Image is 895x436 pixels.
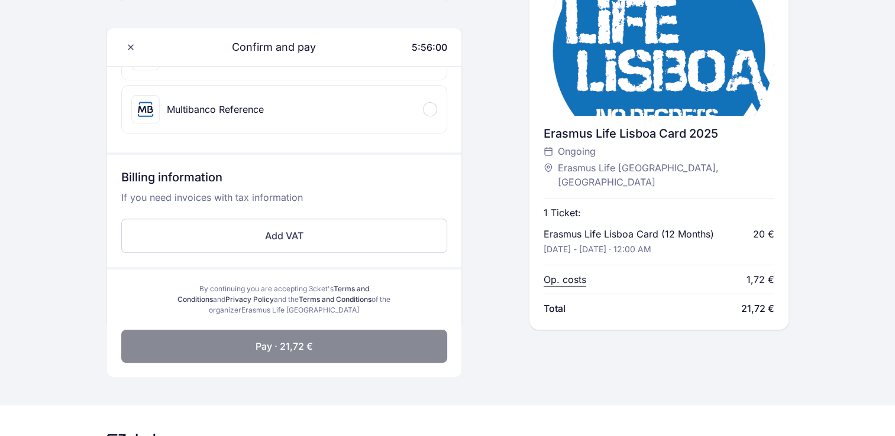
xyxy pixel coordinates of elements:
[747,272,774,287] div: 1,72 €
[256,339,313,353] span: Pay · 21,72 €
[544,125,774,142] div: Erasmus Life Lisboa Card 2025
[121,169,447,190] h3: Billing information
[299,295,371,304] a: Terms and Conditions
[241,305,359,314] span: Erasmus Life [GEOGRAPHIC_DATA]
[558,161,762,189] span: Erasmus Life [GEOGRAPHIC_DATA], [GEOGRAPHIC_DATA]
[544,243,651,255] p: [DATE] - [DATE] · 12:00 AM
[753,227,774,241] div: 20 €
[173,284,395,315] div: By continuing you are accepting 3cket's and and the of the organizer
[544,301,566,315] span: Total
[741,301,774,315] span: 21,72 €
[558,144,596,158] span: Ongoing
[544,227,714,241] p: Erasmus Life Lisboa Card (12 Months)
[121,330,447,363] button: Pay · 21,72 €
[121,190,447,214] p: If you need invoices with tax information
[412,41,447,53] span: 5:56:00
[121,219,447,253] button: Add VAT
[218,39,316,56] span: Confirm and pay
[167,102,264,116] div: Multibanco Reference
[544,206,581,220] p: 1 Ticket:
[544,272,586,287] p: Op. costs
[225,295,274,304] a: Privacy Policy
